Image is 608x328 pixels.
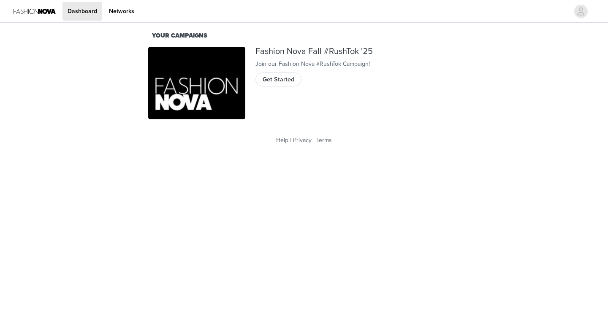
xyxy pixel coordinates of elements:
[276,137,288,144] a: Help
[14,2,56,21] img: Fashion Nova Logo
[293,137,312,144] a: Privacy
[255,73,301,86] button: Get Started
[255,47,460,56] div: Fashion Nova Fall #RushTok '25
[148,47,245,120] img: Fashion Nova
[104,2,139,21] a: Networks
[290,137,291,144] span: |
[316,137,332,144] a: Terms
[263,75,294,84] span: Get Started
[62,2,102,21] a: Dashboard
[577,5,585,18] div: avatar
[152,31,456,40] div: Your Campaigns
[313,137,315,144] span: |
[255,59,460,68] div: Join our Fashion Nova #RushTok Campaign!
